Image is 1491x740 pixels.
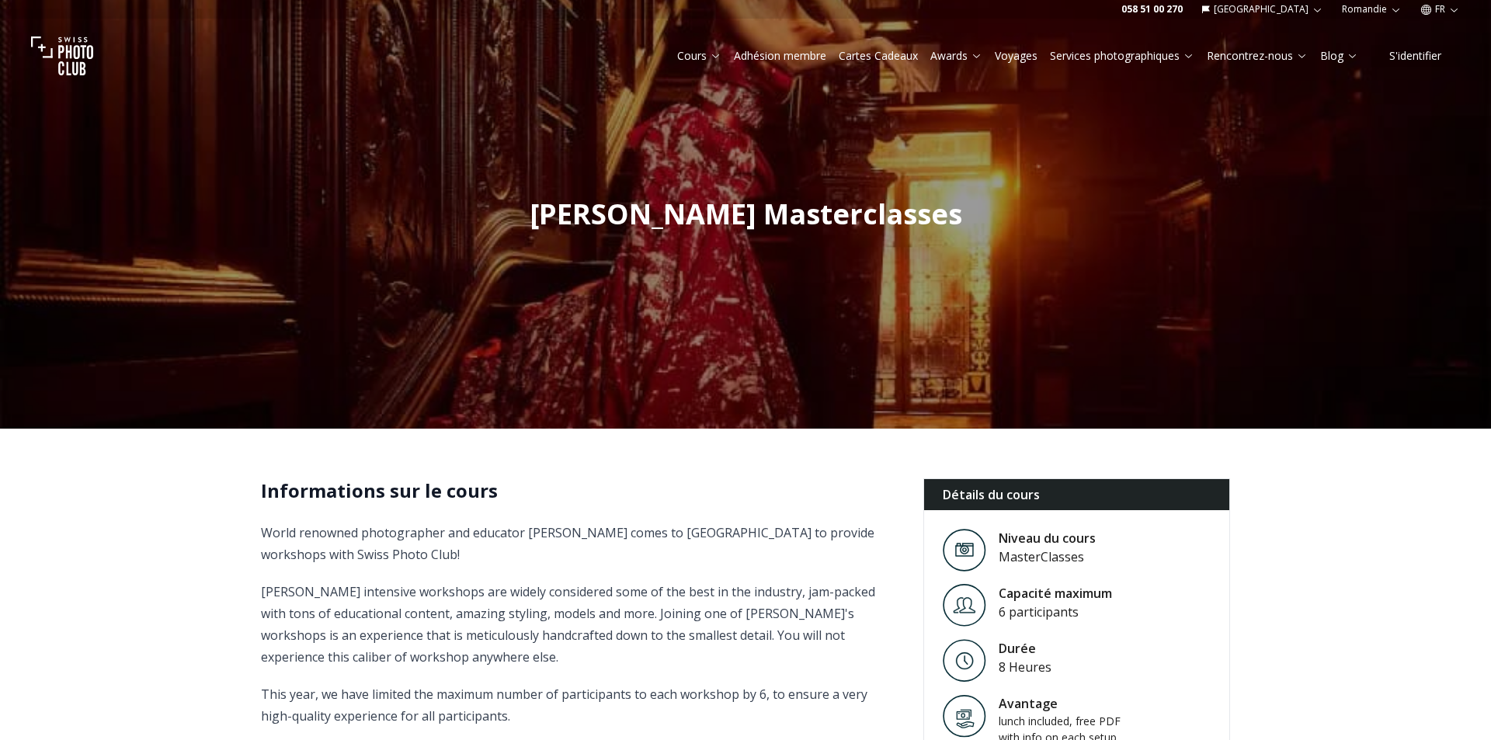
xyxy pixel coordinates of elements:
[943,584,986,627] img: Level
[930,48,982,64] a: Awards
[1314,45,1364,67] button: Blog
[995,48,1037,64] a: Voyages
[31,25,93,87] img: Swiss photo club
[999,603,1112,621] div: 6 participants
[530,195,962,233] span: [PERSON_NAME] Masterclasses
[839,48,918,64] a: Cartes Cadeaux
[943,529,986,572] img: Level
[832,45,924,67] button: Cartes Cadeaux
[999,639,1051,658] div: Durée
[671,45,728,67] button: Cours
[1371,45,1460,67] button: S'identifier
[1201,45,1314,67] button: Rencontrez-nous
[261,581,898,668] p: [PERSON_NAME] intensive workshops are widely considered some of the best in the industry, jam-pac...
[1207,48,1308,64] a: Rencontrez-nous
[734,48,826,64] a: Adhésion membre
[1121,3,1183,16] a: 058 51 00 270
[999,547,1096,566] div: MasterClasses
[1050,48,1194,64] a: Services photographiques
[999,694,1131,713] div: Avantage
[1044,45,1201,67] button: Services photographiques
[261,683,898,727] p: This year, we have limited the maximum number of participants to each workshop by 6, to ensure a ...
[999,584,1112,603] div: Capacité maximum
[999,658,1051,676] div: 8 Heures
[924,479,1229,510] div: Détails du cours
[728,45,832,67] button: Adhésion membre
[677,48,721,64] a: Cours
[943,694,986,738] img: Avantage
[261,522,898,565] p: World renowned photographer and educator [PERSON_NAME] comes to [GEOGRAPHIC_DATA] to provide work...
[261,478,898,503] h2: Informations sur le cours
[999,529,1096,547] div: Niveau du cours
[943,639,986,682] img: Level
[989,45,1044,67] button: Voyages
[1320,48,1358,64] a: Blog
[924,45,989,67] button: Awards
